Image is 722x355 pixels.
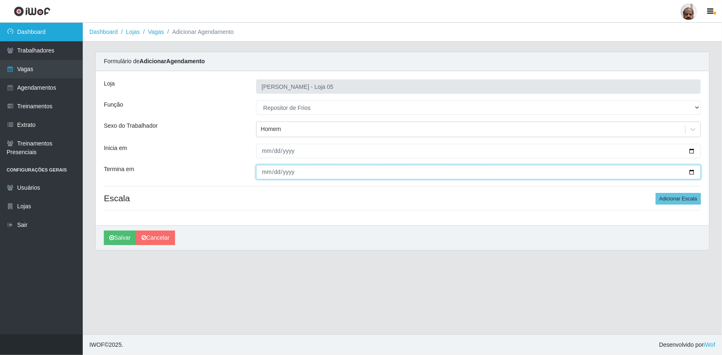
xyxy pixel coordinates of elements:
[659,341,715,349] span: Desenvolvido por
[256,144,701,158] input: 00/00/0000
[104,122,158,130] label: Sexo do Trabalhador
[104,144,127,152] label: Inicia em
[164,28,234,36] li: Adicionar Agendamento
[139,58,205,64] strong: Adicionar Agendamento
[656,193,701,205] button: Adicionar Escala
[96,52,709,71] div: Formulário de
[148,29,164,35] a: Vagas
[104,165,134,174] label: Termina em
[256,165,701,179] input: 00/00/0000
[89,341,123,349] span: © 2025 .
[136,231,175,245] a: Cancelar
[126,29,139,35] a: Lojas
[704,341,715,348] a: iWof
[104,193,701,203] h4: Escala
[104,231,136,245] button: Salvar
[89,29,118,35] a: Dashboard
[104,100,123,109] label: Função
[104,79,115,88] label: Loja
[83,23,722,42] nav: breadcrumb
[261,125,281,134] div: Homem
[89,341,105,348] span: IWOF
[14,6,50,17] img: CoreUI Logo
